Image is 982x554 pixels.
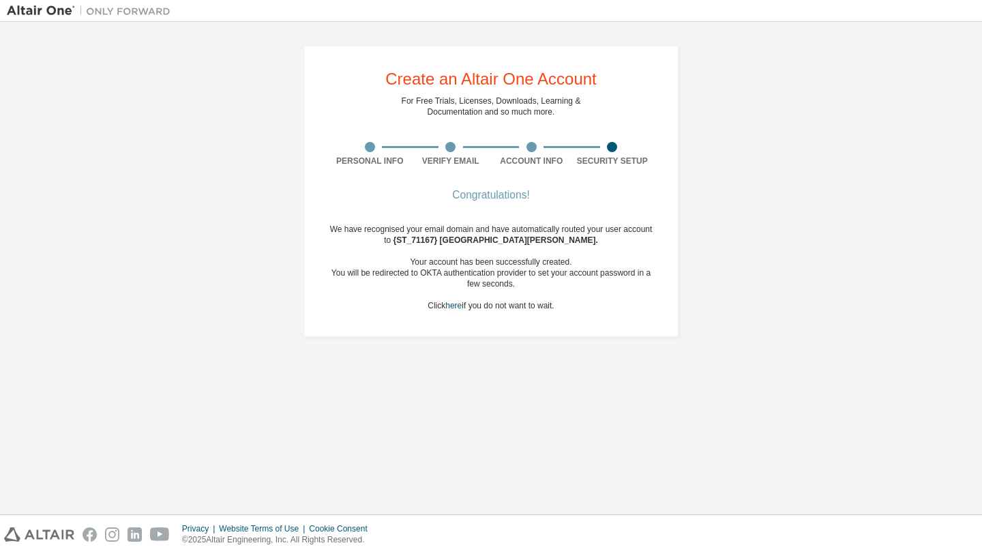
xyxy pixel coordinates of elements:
[105,527,119,542] img: instagram.svg
[182,523,219,534] div: Privacy
[445,301,462,310] a: here
[182,534,376,546] p: © 2025 Altair Engineering, Inc. All Rights Reserved.
[83,527,97,542] img: facebook.svg
[7,4,177,18] img: Altair One
[491,156,572,166] div: Account Info
[329,224,653,311] div: We have recognised your email domain and have automatically routed your user account to Click if ...
[128,527,142,542] img: linkedin.svg
[329,191,653,199] div: Congratulations!
[4,527,74,542] img: altair_logo.svg
[309,523,375,534] div: Cookie Consent
[393,235,598,245] span: {ST_71167} [GEOGRAPHIC_DATA][PERSON_NAME] .
[572,156,653,166] div: Security Setup
[402,96,581,117] div: For Free Trials, Licenses, Downloads, Learning & Documentation and so much more.
[219,523,309,534] div: Website Terms of Use
[150,527,170,542] img: youtube.svg
[329,267,653,289] div: You will be redirected to OKTA authentication provider to set your account password in a few seco...
[329,156,411,166] div: Personal Info
[385,71,597,87] div: Create an Altair One Account
[411,156,492,166] div: Verify Email
[329,257,653,267] div: Your account has been successfully created.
